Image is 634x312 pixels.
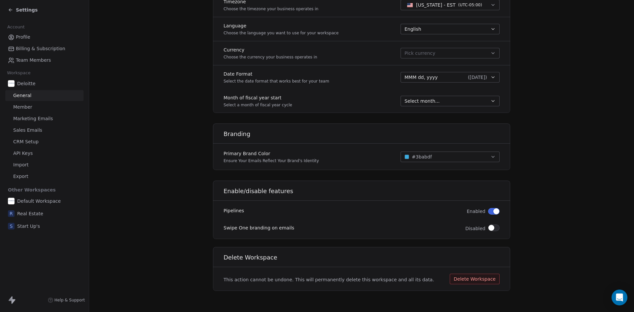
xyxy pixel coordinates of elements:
[224,30,338,36] p: Choose the language you want to use for your workspace
[8,210,15,217] span: R
[13,150,33,157] span: API Keys
[4,68,33,78] span: Workspace
[405,74,438,81] span: MMM dd, yyyy
[48,297,85,303] a: Help & Support
[224,47,317,53] label: Currency
[13,173,28,180] span: Export
[401,152,500,162] button: #3babdf
[13,161,28,168] span: Import
[405,26,421,32] span: English
[612,290,627,305] div: Open Intercom Messenger
[224,102,292,108] p: Select a month of fiscal year cycle
[54,297,85,303] span: Help & Support
[224,254,511,261] h1: Delete Workspace
[5,32,84,43] a: Profile
[224,130,511,138] h1: Branding
[5,148,84,159] a: API Keys
[224,54,317,60] p: Choose the currency your business operates in
[13,138,39,145] span: CRM Setup
[224,276,434,283] span: This action cannot be undone. This will permanently delete this workspace and all its data.
[224,79,329,84] p: Select the date format that works best for your team
[401,48,500,58] button: Pick currency
[17,223,40,229] span: Start Up's
[468,74,487,81] span: ( [DATE] )
[412,154,432,160] span: #3babdf
[405,98,440,104] span: Select month...
[224,158,319,163] p: Ensure Your Emails Reflect Your Brand's Identity
[13,104,32,111] span: Member
[5,55,84,66] a: Team Members
[224,187,511,195] h1: Enable/disable features
[13,115,53,122] span: Marketing Emails
[5,43,84,54] a: Billing & Subscription
[405,50,435,57] span: Pick currency
[17,210,43,217] span: Real Estate
[4,22,27,32] span: Account
[16,57,51,64] span: Team Members
[450,274,500,284] button: Delete Workspace
[5,159,84,170] a: Import
[416,2,456,8] span: [US_STATE] - EST
[8,223,15,229] span: S
[458,2,482,8] span: ( UTC-05:00 )
[17,198,61,204] span: Default Workspace
[5,125,84,136] a: Sales Emails
[13,127,42,134] span: Sales Emails
[467,208,485,215] span: Enabled
[17,80,35,87] span: Deloitte
[465,225,485,232] span: Disabled
[16,45,65,52] span: Billing & Subscription
[5,90,84,101] a: General
[5,185,58,195] span: Other Workspaces
[224,6,318,12] p: Choose the timezone your business operates in
[13,92,31,99] span: General
[5,113,84,124] a: Marketing Emails
[224,71,329,77] label: Date Format
[224,207,244,214] label: Pipelines
[224,22,338,29] label: Language
[5,102,84,113] a: Member
[8,7,38,13] a: Settings
[224,94,292,101] label: Month of fiscal year start
[5,136,84,147] a: CRM Setup
[5,171,84,182] a: Export
[16,34,30,41] span: Profile
[8,198,15,204] img: DS%20Updated%20Logo.jpg
[16,7,38,13] span: Settings
[8,80,15,87] img: DS%20Updated%20Logo.jpg
[224,225,294,231] label: Swipe One branding on emails
[224,150,319,157] label: Primary Brand Color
